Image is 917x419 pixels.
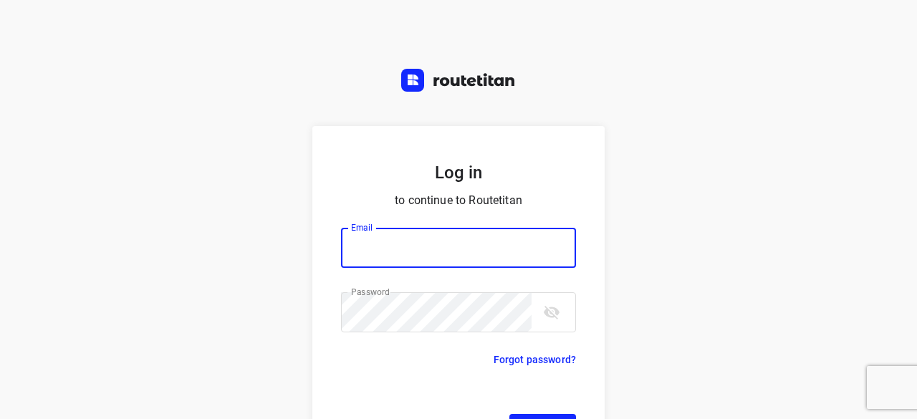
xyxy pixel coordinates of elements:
[341,160,576,185] h5: Log in
[537,298,566,327] button: toggle password visibility
[401,69,516,95] a: Routetitan
[494,351,576,368] a: Forgot password?
[341,191,576,211] p: to continue to Routetitan
[401,69,516,92] img: Routetitan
